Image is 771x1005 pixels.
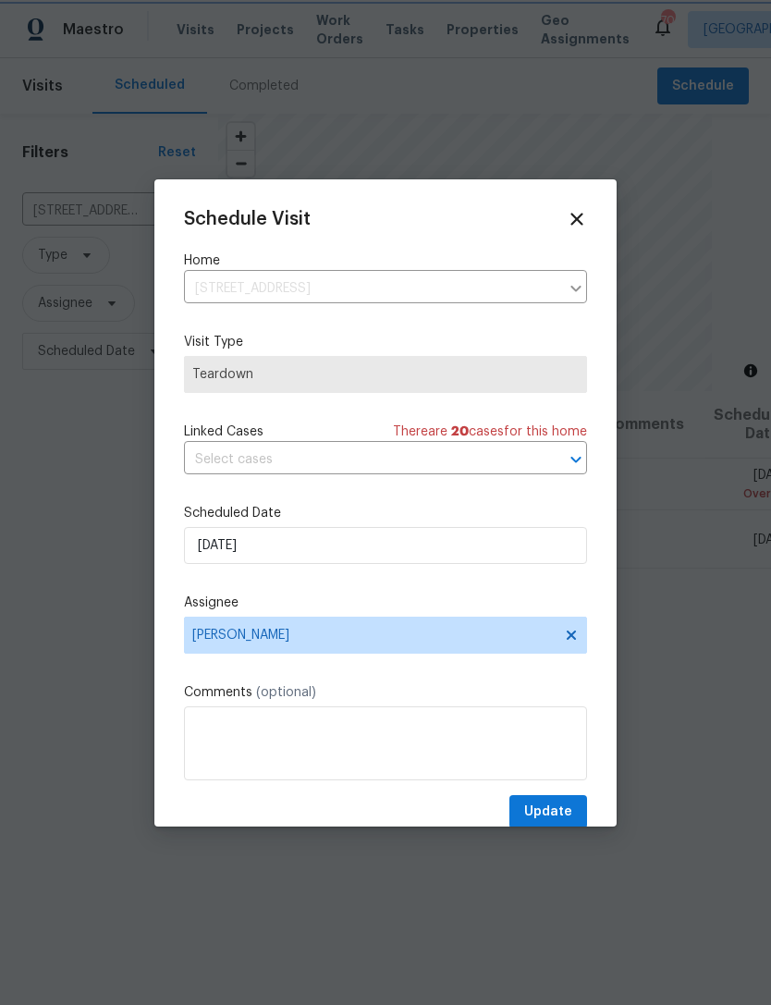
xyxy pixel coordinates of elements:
[184,333,587,351] label: Visit Type
[184,446,535,474] input: Select cases
[184,423,263,441] span: Linked Cases
[184,594,587,612] label: Assignee
[192,628,555,643] span: [PERSON_NAME]
[567,209,587,229] span: Close
[184,251,587,270] label: Home
[192,365,579,384] span: Teardown
[184,275,559,303] input: Enter in an address
[184,504,587,522] label: Scheduled Date
[509,795,587,829] button: Update
[524,801,572,824] span: Update
[184,683,587,702] label: Comments
[256,686,316,699] span: (optional)
[393,423,587,441] span: There are case s for this home
[451,425,469,438] span: 20
[184,527,587,564] input: M/D/YYYY
[184,210,311,228] span: Schedule Visit
[563,447,589,472] button: Open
